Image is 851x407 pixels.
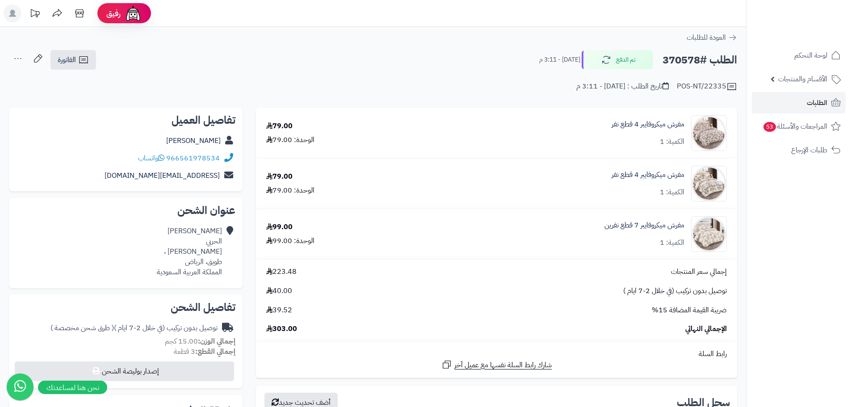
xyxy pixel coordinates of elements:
[790,24,843,43] img: logo-2.png
[198,336,235,347] strong: إجمالي الوزن:
[752,116,846,137] a: المراجعات والأسئلة53
[454,360,552,370] span: شارك رابط السلة نفسها مع عميل آخر
[687,32,726,43] span: العودة للطلبات
[763,122,776,132] span: 53
[16,115,235,126] h2: تفاصيل العميل
[16,302,235,313] h2: تفاصيل الشحن
[50,50,96,70] a: الفاتورة
[266,286,292,296] span: 40.00
[266,135,314,145] div: الوحدة: 79.00
[612,119,684,130] a: مفرش ميكروفايبر 4 قطع نفر
[807,97,827,109] span: الطلبات
[582,50,653,69] button: تم الدفع
[58,55,76,65] span: الفاتورة
[105,170,220,181] a: [EMAIL_ADDRESS][DOMAIN_NAME]
[752,92,846,113] a: الطلبات
[174,346,235,357] small: 3 قطعة
[662,51,737,69] h2: الطلب #370578
[778,73,827,85] span: الأقسام والمنتجات
[441,359,552,370] a: شارك رابط السلة نفسها مع عميل آخر
[791,144,827,156] span: طلبات الإرجاع
[260,349,734,359] div: رابط السلة
[692,216,726,252] img: 1752908587-1-90x90.jpg
[752,45,846,66] a: لوحة التحكم
[692,166,726,201] img: 1752753754-1-90x90.jpg
[266,172,293,182] div: 79.00
[652,305,727,315] span: ضريبة القيمة المضافة 15%
[195,346,235,357] strong: إجمالي القطع:
[266,236,314,246] div: الوحدة: 99.00
[685,324,727,334] span: الإجمالي النهائي
[24,4,46,25] a: تحديثات المنصة
[266,267,297,277] span: 223.48
[752,139,846,161] a: طلبات الإرجاع
[266,324,297,334] span: 303.00
[687,32,737,43] a: العودة للطلبات
[266,185,314,196] div: الوحدة: 79.00
[157,226,222,277] div: [PERSON_NAME] الحربي [PERSON_NAME] ، طويق، الرياض المملكة العربية السعودية
[166,153,220,164] a: 966561978534
[138,153,164,164] a: واتساب
[166,135,221,146] a: [PERSON_NAME]
[124,4,142,22] img: ai-face.png
[794,49,827,62] span: لوحة التحكم
[692,115,726,151] img: 1752752878-1-90x90.jpg
[266,222,293,232] div: 99.00
[671,267,727,277] span: إجمالي سعر المنتجات
[612,170,684,180] a: مفرش ميكروفايبر 4 قطع نفر
[623,286,727,296] span: توصيل بدون تركيب (في خلال 2-7 ايام )
[106,8,121,19] span: رفيق
[16,205,235,216] h2: عنوان الشحن
[165,336,235,347] small: 15.00 كجم
[763,120,827,133] span: المراجعات والأسئلة
[576,81,669,92] div: تاريخ الطلب : [DATE] - 3:11 م
[660,238,684,248] div: الكمية: 1
[266,121,293,131] div: 79.00
[604,220,684,231] a: مفرش ميكروفايبر 7 قطع نفرين
[677,81,737,92] div: POS-NT/22335
[15,361,234,381] button: إصدار بوليصة الشحن
[660,187,684,197] div: الكمية: 1
[50,323,114,333] span: ( طرق شحن مخصصة )
[539,55,580,64] small: [DATE] - 3:11 م
[50,323,218,333] div: توصيل بدون تركيب (في خلال 2-7 ايام )
[266,305,292,315] span: 39.52
[660,137,684,147] div: الكمية: 1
